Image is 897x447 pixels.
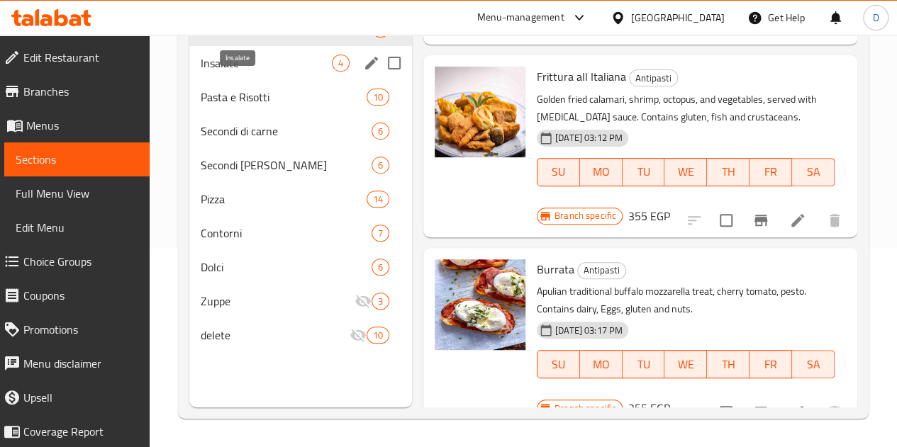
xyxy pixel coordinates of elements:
[580,350,623,378] button: MO
[549,402,622,415] span: Branch specific
[189,114,412,148] div: Secondi di carne6
[631,10,725,26] div: [GEOGRAPHIC_DATA]
[537,283,835,318] p: Apulian traditional buffalo mozzarella treat, cherry tomato, pesto. Contains dairy, Eggs, gluten ...
[201,293,355,310] span: Zuppe
[750,350,792,378] button: FR
[628,398,670,418] h6: 255 EGP
[744,395,778,429] button: Branch-specific-item
[367,193,389,206] span: 14
[16,219,138,236] span: Edit Menu
[23,83,138,100] span: Branches
[201,225,372,242] span: Contorni
[189,46,412,80] div: Insalate4edit
[4,210,150,244] a: Edit Menu
[580,158,623,186] button: MO
[586,354,617,375] span: MO
[578,262,625,278] span: Antipasti
[372,259,389,276] div: items
[707,350,750,378] button: TH
[16,151,138,168] span: Sections
[818,203,852,237] button: delete
[789,212,806,229] a: Edit menu item
[201,123,372,140] span: Secondi di carne
[189,216,412,250] div: Contorni7
[577,262,626,279] div: Antipasti
[23,423,138,440] span: Coverage Report
[372,293,389,310] div: items
[707,158,750,186] button: TH
[543,162,574,182] span: SU
[435,259,525,350] img: Burrata
[744,203,778,237] button: Branch-specific-item
[189,250,412,284] div: Dolci6
[630,70,677,86] span: Antipasti
[818,395,852,429] button: delete
[435,67,525,157] img: Frittura all Italiana
[23,321,138,338] span: Promotions
[477,9,564,26] div: Menu-management
[201,157,372,174] div: Secondi Di Pesce
[543,354,574,375] span: SU
[550,324,628,337] span: [DATE] 03:17 PM
[372,295,389,308] span: 3
[755,162,786,182] span: FR
[361,52,382,74] button: edit
[750,158,792,186] button: FR
[201,89,367,106] span: Pasta e Risotti
[586,162,617,182] span: MO
[189,318,412,352] div: delete10
[537,91,835,126] p: Golden fried calamari, shrimp, octopus, and vegetables, served with [MEDICAL_DATA] sauce. Contain...
[372,159,389,172] span: 6
[628,162,659,182] span: TU
[713,162,744,182] span: TH
[628,354,659,375] span: TU
[755,354,786,375] span: FR
[189,80,412,114] div: Pasta e Risotti10
[4,176,150,210] a: Full Menu View
[350,327,367,344] svg: Inactive section
[201,259,372,276] span: Dolci
[367,89,389,106] div: items
[26,117,138,134] span: Menus
[670,354,701,375] span: WE
[332,55,350,72] div: items
[713,354,744,375] span: TH
[4,142,150,176] a: Sections
[792,350,835,378] button: SA
[189,148,412,182] div: Secondi [PERSON_NAME]6
[623,350,665,378] button: TU
[367,327,389,344] div: items
[23,355,138,372] span: Menu disclaimer
[872,10,879,26] span: D
[23,49,138,66] span: Edit Restaurant
[711,397,741,427] span: Select to update
[201,55,332,72] span: Insalate
[789,404,806,421] a: Edit menu item
[798,162,829,182] span: SA
[367,329,389,342] span: 10
[333,57,349,70] span: 4
[16,185,138,202] span: Full Menu View
[201,157,372,174] span: Secondi [PERSON_NAME]
[23,287,138,304] span: Coupons
[670,162,701,182] span: WE
[189,6,412,358] nav: Menu sections
[537,158,580,186] button: SU
[629,69,678,86] div: Antipasti
[372,125,389,138] span: 6
[537,259,574,280] span: Burrata
[23,253,138,270] span: Choice Groups
[201,327,350,344] span: delete
[549,209,622,222] span: Branch specific
[664,158,707,186] button: WE
[201,191,367,208] span: Pizza
[372,227,389,240] span: 7
[711,205,741,235] span: Select to update
[367,91,389,104] span: 10
[623,158,665,186] button: TU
